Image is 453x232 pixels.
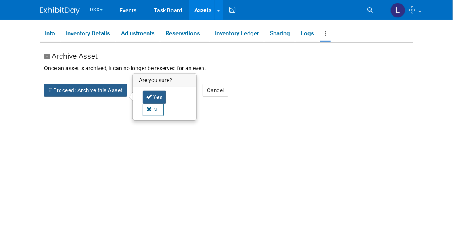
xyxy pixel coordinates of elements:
[210,27,263,40] a: Inventory Ledger
[116,27,159,40] a: Adjustments
[143,104,164,116] a: No
[61,27,115,40] a: Inventory Details
[40,7,80,15] img: ExhibitDay
[44,84,127,97] button: Proceed: Archive this Asset
[143,91,166,104] a: Yes
[161,27,209,40] a: Reservations
[40,27,60,40] a: Info
[265,27,294,40] a: Sharing
[133,74,196,87] h3: Are you sure?
[44,64,413,72] div: Once an asset is archived, it can no longer be reserved for an event.
[44,51,413,64] div: Archive Asset
[390,3,405,18] img: Lori Stewart
[296,27,319,40] a: Logs
[203,84,228,97] button: Cancel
